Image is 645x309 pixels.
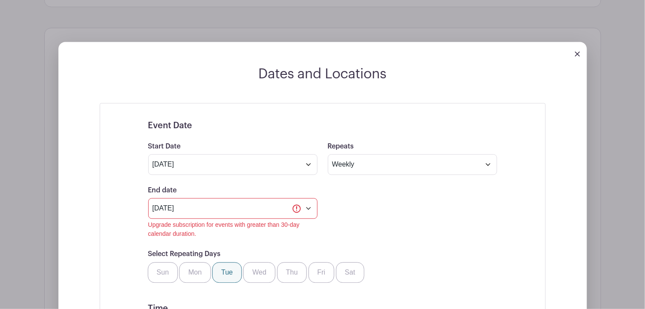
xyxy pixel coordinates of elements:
input: Select [148,154,318,175]
label: Sat [336,263,364,283]
img: close_button-5f87c8562297e5c2d7936805f587ecaba9071eb48480494691a3f1689db116b3.svg [575,52,580,57]
h5: Event Date [148,121,497,131]
label: Tue [212,263,242,283]
label: Fri [309,263,335,283]
div: Upgrade subscription for events with greater than 30-day calendar duration. [148,221,318,239]
label: End date [148,187,177,195]
label: Repeats [328,143,354,151]
label: Wed [243,263,275,283]
input: Pick date [148,198,318,219]
label: Thu [277,263,307,283]
h2: Dates and Locations [58,66,587,83]
label: Mon [179,263,211,283]
label: Select Repeating Days [148,250,221,259]
label: Start Date [148,143,181,151]
label: Sun [148,263,178,283]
